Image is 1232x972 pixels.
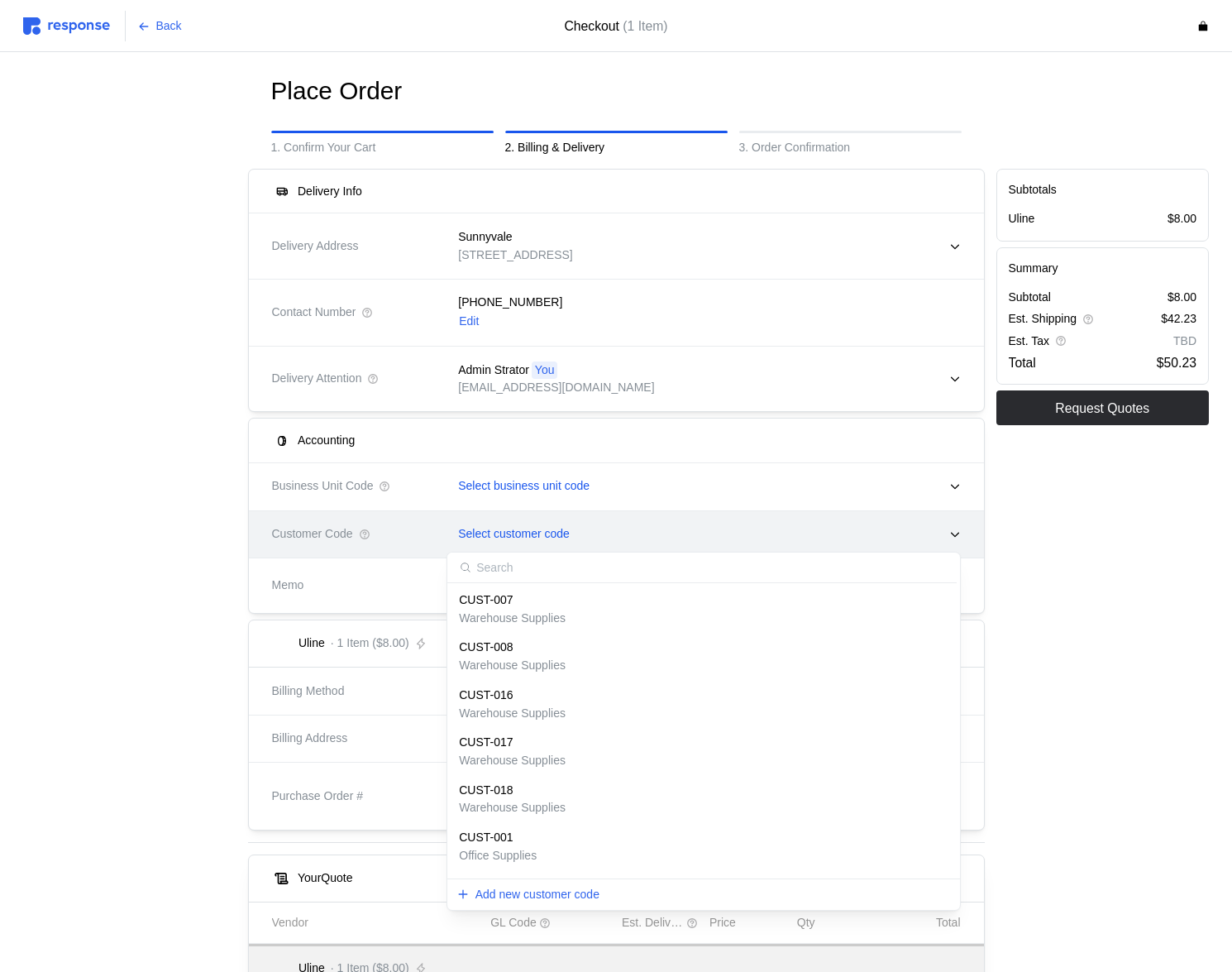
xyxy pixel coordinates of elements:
p: $50.23 [1157,352,1196,373]
p: Est. Delivery [622,914,683,932]
p: CUST-001 [459,829,513,847]
p: Select customer code [458,525,570,543]
p: [EMAIL_ADDRESS][DOMAIN_NAME] [458,379,654,397]
p: Est. Tax [1009,333,1050,351]
button: Uline· 1 Item ($8.00) [249,620,984,667]
p: CUST-008 [459,639,513,657]
p: Select business unit code [458,477,590,496]
span: Memo [272,577,304,595]
span: Delivery Address [272,237,359,256]
p: Admin Strator [458,362,529,380]
p: Total [1009,352,1036,373]
p: Uline [298,634,325,653]
span: Business Unit Code [272,477,374,496]
h5: Delivery Info [298,183,362,200]
button: Edit [458,312,480,332]
input: Search [447,553,957,583]
p: Edit [459,313,479,331]
p: CUST-018 [459,782,513,800]
span: Purchase Order # [272,788,364,806]
p: Price [709,914,736,932]
h5: Summary [1009,260,1197,277]
p: CUST-016 [459,687,513,705]
h4: Checkout [564,16,667,36]
p: $42.23 [1161,310,1196,328]
p: Sunnyvale [458,228,512,247]
span: Delivery Attention [272,370,362,388]
span: Customer Code [272,525,353,543]
div: Uline· 1 Item ($8.00) [249,668,984,830]
p: $8.00 [1168,289,1196,307]
p: GL Code [490,914,537,932]
button: Back [128,11,191,42]
p: [STREET_ADDRESS] [458,247,572,265]
p: 2. Billing & Delivery [505,139,728,157]
button: Request Quotes [996,390,1210,425]
h5: Your Quote [298,869,352,887]
p: Vendor [272,914,308,932]
p: $8.00 [1168,210,1196,228]
p: Request Quotes [1055,398,1149,419]
p: Uline [1009,210,1035,228]
p: Back [156,17,182,36]
p: You [535,362,555,380]
p: [PHONE_NUMBER] [458,294,562,312]
p: Warehouse Supplies [459,752,566,770]
p: Add new customer code [475,886,599,904]
p: Warehouse Supplies [459,799,566,817]
h5: Accounting [298,432,355,449]
span: Billing Address [272,730,348,748]
h5: Subtotals [1009,181,1197,199]
p: · 1 Item ($8.00) [331,634,409,653]
button: Add new customer code [456,885,600,905]
p: Office Supplies [459,847,537,865]
p: Est. Shipping [1009,310,1077,328]
p: Qty [797,914,815,932]
h1: Place Order [271,75,403,108]
img: svg%3e [23,17,110,35]
p: CUST-017 [459,734,513,752]
p: Subtotal [1009,289,1051,307]
p: 1. Confirm Your Cart [271,139,494,157]
p: CUST-007 [459,591,513,610]
p: Total [936,914,961,932]
p: Warehouse Supplies [459,705,566,723]
p: TBD [1173,333,1196,351]
p: Warehouse Supplies [459,610,566,628]
span: Contact Number [272,304,356,322]
span: Billing Method [272,682,345,701]
button: YourQuote [249,855,984,902]
p: Warehouse Supplies [459,657,566,675]
p: 3. Order Confirmation [739,139,962,157]
span: (1 Item) [623,19,667,33]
